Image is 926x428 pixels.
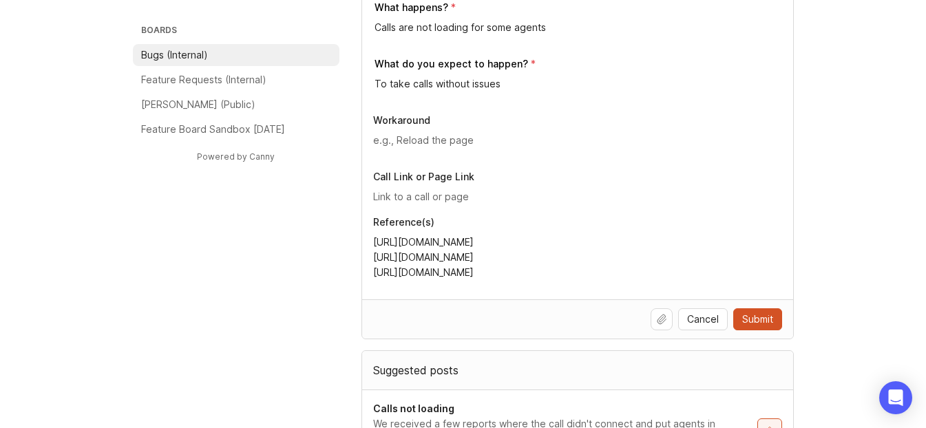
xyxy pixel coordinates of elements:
[678,308,728,330] button: Cancel
[879,381,912,414] div: Open Intercom Messenger
[733,308,782,330] button: Submit
[375,57,528,71] p: What do you expect to happen?
[195,149,277,164] a: Powered by Canny
[141,98,255,111] p: [PERSON_NAME] (Public)
[138,22,339,41] h3: Boards
[651,308,673,330] button: Upload file
[742,312,773,326] span: Submit
[373,170,782,184] p: Call Link or Page Link
[375,1,448,14] p: What happens?
[373,215,782,229] p: Reference(s)
[687,312,719,326] span: Cancel
[373,403,454,414] span: Calls not loading
[375,20,782,35] textarea: Calls are not loading for some agents
[373,114,782,127] p: Workaround
[133,94,339,116] a: [PERSON_NAME] (Public)
[373,235,782,280] textarea: [URL][DOMAIN_NAME] [URL][DOMAIN_NAME] [URL][DOMAIN_NAME]
[362,351,793,389] div: Suggested posts
[375,76,782,92] textarea: To take calls without issues
[133,118,339,140] a: Feature Board Sandbox [DATE]
[133,44,339,66] a: Bugs (Internal)
[141,48,208,62] p: Bugs (Internal)
[373,189,782,204] input: Link to a call or page
[141,122,285,136] p: Feature Board Sandbox [DATE]
[141,73,266,87] p: Feature Requests (Internal)
[133,69,339,91] a: Feature Requests (Internal)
